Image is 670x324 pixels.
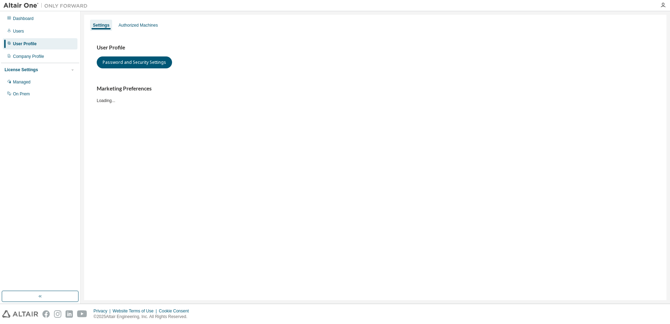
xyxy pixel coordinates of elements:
div: Dashboard [13,16,34,21]
div: Managed [13,79,30,85]
div: On Prem [13,91,30,97]
div: Cookie Consent [159,308,193,314]
img: instagram.svg [54,310,61,318]
button: Password and Security Settings [97,56,172,68]
p: © 2025 Altair Engineering, Inc. All Rights Reserved. [94,314,193,320]
div: Website Terms of Use [112,308,159,314]
div: Loading... [97,85,654,103]
h3: User Profile [97,44,654,51]
div: Company Profile [13,54,44,59]
div: License Settings [5,67,38,73]
img: facebook.svg [42,310,50,318]
div: Authorized Machines [118,22,158,28]
img: altair_logo.svg [2,310,38,318]
div: Users [13,28,24,34]
img: youtube.svg [77,310,87,318]
img: Altair One [4,2,91,9]
div: User Profile [13,41,36,47]
div: Privacy [94,308,112,314]
img: linkedin.svg [66,310,73,318]
h3: Marketing Preferences [97,85,654,92]
div: Settings [93,22,109,28]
